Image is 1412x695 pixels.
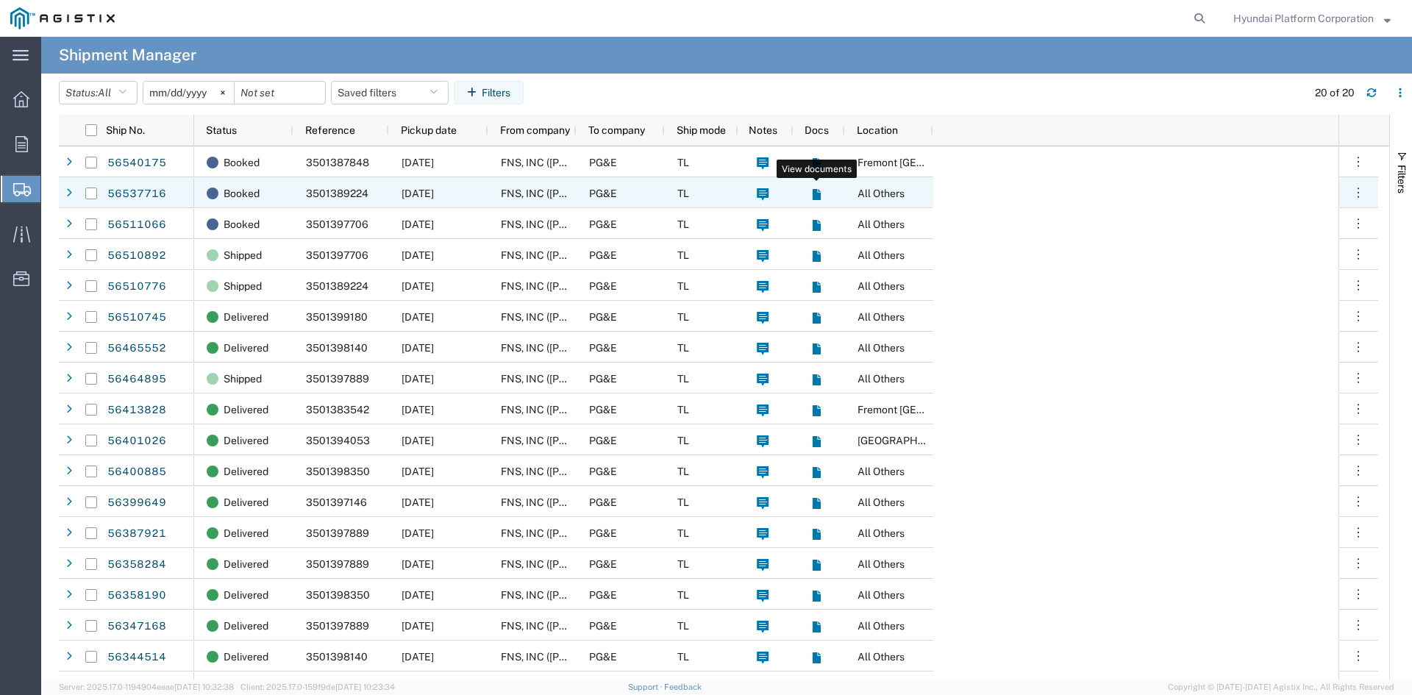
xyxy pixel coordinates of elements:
[1233,10,1374,26] span: Hyundai Platform Corporation
[589,311,617,323] span: PG&E
[107,244,167,268] a: 56510892
[628,682,665,691] a: Support
[402,496,434,508] span: 08/06/2025
[306,404,369,416] span: 3501383542
[1396,165,1408,193] span: Filters
[677,496,689,508] span: TL
[402,218,434,230] span: 08/21/2025
[501,157,760,168] span: FNS, INC (Harmon)(C/O Hyundai Corporation)
[306,188,368,199] span: 3501389224
[224,641,268,672] span: Delivered
[857,466,905,477] span: All Others
[677,342,689,354] span: TL
[589,435,617,446] span: PG&E
[224,610,268,641] span: Delivered
[59,682,234,691] span: Server: 2025.17.0-1194904eeae
[402,589,434,601] span: 08/04/2025
[501,620,760,632] span: FNS, INC (Harmon)(C/O Hyundai Corporation)
[588,124,645,136] span: To company
[857,404,1005,416] span: Fremont DC
[501,404,760,416] span: FNS, INC (Harmon)(C/O Hyundai Corporation)
[107,460,167,484] a: 56400885
[306,558,369,570] span: 3501397889
[335,682,395,691] span: [DATE] 10:23:34
[749,124,777,136] span: Notes
[224,332,268,363] span: Delivered
[331,81,449,104] button: Saved filters
[501,496,760,508] span: FNS, INC (Harmon)(C/O Hyundai Corporation)
[143,82,234,104] input: Not set
[589,527,617,539] span: PG&E
[677,435,689,446] span: TL
[677,527,689,539] span: TL
[224,240,262,271] span: Shipped
[402,558,434,570] span: 08/05/2025
[857,373,905,385] span: All Others
[59,81,138,104] button: Status:All
[107,368,167,391] a: 56464895
[224,456,268,487] span: Delivered
[402,527,434,539] span: 08/05/2025
[107,491,167,515] a: 56399649
[677,249,689,261] span: TL
[589,249,617,261] span: PG&E
[501,589,760,601] span: FNS, INC (Harmon)(C/O Hyundai Corporation)
[224,487,268,518] span: Delivered
[224,209,260,240] span: Booked
[402,280,434,292] span: 08/20/2025
[306,249,368,261] span: 3501397706
[107,646,167,669] a: 56344514
[224,302,268,332] span: Delivered
[589,466,617,477] span: PG&E
[306,157,369,168] span: 3501387848
[224,147,260,178] span: Booked
[677,280,689,292] span: TL
[402,404,434,416] span: 08/07/2025
[224,580,268,610] span: Delivered
[501,280,760,292] span: FNS, INC (Harmon)(C/O Hyundai Corporation)
[857,311,905,323] span: All Others
[402,435,434,446] span: 08/07/2025
[402,466,434,477] span: 08/07/2025
[107,584,167,607] a: 56358190
[589,496,617,508] span: PG&E
[501,188,760,199] span: FNS, INC (Harmon)(C/O Hyundai Corporation)
[677,124,726,136] span: Ship mode
[589,188,617,199] span: PG&E
[589,620,617,632] span: PG&E
[224,425,268,456] span: Delivered
[677,466,689,477] span: TL
[677,558,689,570] span: TL
[857,651,905,663] span: All Others
[677,589,689,601] span: TL
[501,373,760,385] span: FNS, INC (Harmon)(C/O Hyundai Corporation)
[107,306,167,329] a: 56510745
[677,404,689,416] span: TL
[501,218,760,230] span: FNS, INC (Harmon)(C/O Hyundai Corporation)
[677,311,689,323] span: TL
[306,218,368,230] span: 3501397706
[306,496,367,508] span: 3501397146
[501,558,760,570] span: FNS, INC (Harmon)(C/O Hyundai Corporation)
[306,527,369,539] span: 3501397889
[589,651,617,663] span: PG&E
[1233,10,1391,27] button: Hyundai Platform Corporation
[306,620,369,632] span: 3501397889
[589,558,617,570] span: PG&E
[401,124,457,136] span: Pickup date
[306,373,369,385] span: 3501397889
[306,280,368,292] span: 3501389224
[501,342,760,354] span: FNS, INC (Harmon)(C/O Hyundai Corporation)
[306,435,370,446] span: 3501394053
[402,188,434,199] span: 08/21/2025
[107,182,167,206] a: 56537716
[240,682,395,691] span: Client: 2025.17.0-159f9de
[857,249,905,261] span: All Others
[224,178,260,209] span: Booked
[454,81,524,104] button: Filters
[589,218,617,230] span: PG&E
[589,342,617,354] span: PG&E
[402,157,434,168] span: 08/21/2025
[857,188,905,199] span: All Others
[589,157,617,168] span: PG&E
